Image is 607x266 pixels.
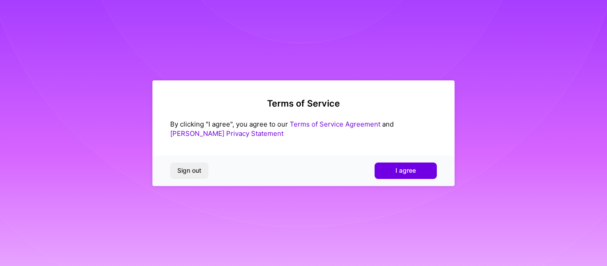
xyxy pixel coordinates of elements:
a: Terms of Service Agreement [290,120,380,128]
button: Sign out [170,163,208,179]
div: By clicking "I agree", you agree to our and [170,119,437,138]
h2: Terms of Service [170,98,437,109]
button: I agree [375,163,437,179]
a: [PERSON_NAME] Privacy Statement [170,129,284,138]
span: Sign out [177,166,201,175]
span: I agree [395,166,416,175]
